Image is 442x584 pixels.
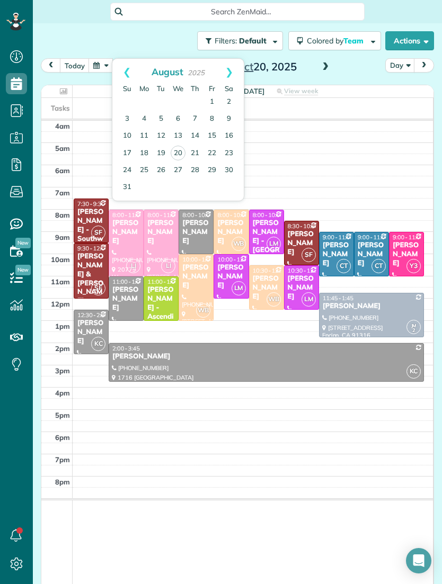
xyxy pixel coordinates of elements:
[112,285,140,312] div: [PERSON_NAME]
[252,274,281,301] div: [PERSON_NAME]
[112,352,421,361] div: [PERSON_NAME]
[112,211,143,219] span: 8:00 - 11:00
[414,58,434,73] button: next
[136,145,153,162] a: 18
[55,322,70,330] span: 1pm
[60,58,90,73] button: today
[136,162,153,179] a: 25
[323,233,353,241] span: 9:00 - 11:00
[55,188,70,197] span: 7am
[126,259,140,273] span: LI
[119,111,136,128] a: 3
[288,31,381,50] button: Colored byTeam
[204,111,220,128] a: 8
[55,144,70,152] span: 5am
[51,300,70,308] span: 12pm
[406,548,431,573] div: Open Intercom Messenger
[183,61,315,73] h2: [DATE] 20, 2025
[119,162,136,179] a: 24
[123,84,131,93] span: Sunday
[55,389,70,397] span: 4pm
[55,366,70,375] span: 3pm
[161,259,175,273] span: LI
[191,84,199,93] span: Thursday
[322,302,421,311] div: [PERSON_NAME]
[393,233,423,241] span: 9:00 - 11:00
[196,303,210,318] span: WB
[182,256,213,263] span: 10:00 - 1:00
[55,211,70,219] span: 8am
[55,411,70,419] span: 5pm
[225,84,233,93] span: Saturday
[411,322,417,328] span: JM
[112,278,143,285] span: 11:00 - 1:00
[173,84,183,93] span: Wednesday
[217,256,252,263] span: 10:00 - 12:00
[267,292,281,307] span: WB
[170,162,187,179] a: 27
[170,128,187,145] a: 13
[136,128,153,145] a: 11
[51,104,70,112] span: Tasks
[236,60,253,73] span: Oct
[77,311,108,319] span: 12:30 - 2:30
[337,259,351,273] span: CT
[204,94,220,111] a: 1
[220,94,237,111] a: 2
[220,111,237,128] a: 9
[187,162,204,179] a: 28
[253,267,287,274] span: 10:30 - 12:30
[357,241,386,268] div: [PERSON_NAME]
[385,31,434,50] button: Actions
[284,87,318,95] span: View week
[119,128,136,145] a: 10
[55,478,70,486] span: 8pm
[267,237,281,251] span: LM
[182,263,210,290] div: [PERSON_NAME]
[252,219,281,272] div: [PERSON_NAME] - [GEOGRAPHIC_DATA]
[187,111,204,128] a: 7
[197,31,283,50] button: Filters: Default
[220,162,237,179] a: 30
[157,84,165,93] span: Tuesday
[287,230,316,257] div: [PERSON_NAME]
[217,263,245,290] div: [PERSON_NAME]
[239,36,267,46] span: Default
[406,259,421,273] span: Y3
[204,145,220,162] a: 22
[91,337,105,351] span: KC
[217,211,248,219] span: 8:00 - 10:00
[77,319,105,346] div: [PERSON_NAME]
[253,211,284,219] span: 8:00 - 10:00
[182,219,210,246] div: [PERSON_NAME]
[187,145,204,162] a: 21
[77,252,105,306] div: [PERSON_NAME] & [PERSON_NAME]
[136,111,153,128] a: 4
[232,281,246,295] span: LM
[170,111,187,128] a: 6
[407,326,420,336] small: 2
[288,267,322,274] span: 10:30 - 12:30
[372,259,386,273] span: CT
[55,455,70,464] span: 7pm
[51,255,70,264] span: 10am
[215,59,244,85] a: Next
[147,285,175,348] div: [PERSON_NAME] - Ascending Medicine
[209,84,215,93] span: Friday
[15,238,31,248] span: New
[55,122,70,130] span: 4am
[147,219,175,246] div: [PERSON_NAME]
[91,226,105,240] span: SF
[55,166,70,175] span: 6am
[232,237,246,251] span: WB
[302,292,316,307] span: LM
[182,211,213,219] span: 8:00 - 10:00
[287,274,316,301] div: [PERSON_NAME]
[302,248,316,262] span: SF
[77,208,105,279] div: [PERSON_NAME] - Southwest Industrial Electric
[112,219,140,246] div: [PERSON_NAME]
[220,145,237,162] a: 23
[392,241,421,268] div: [PERSON_NAME]
[119,145,136,162] a: 17
[187,128,204,145] a: 14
